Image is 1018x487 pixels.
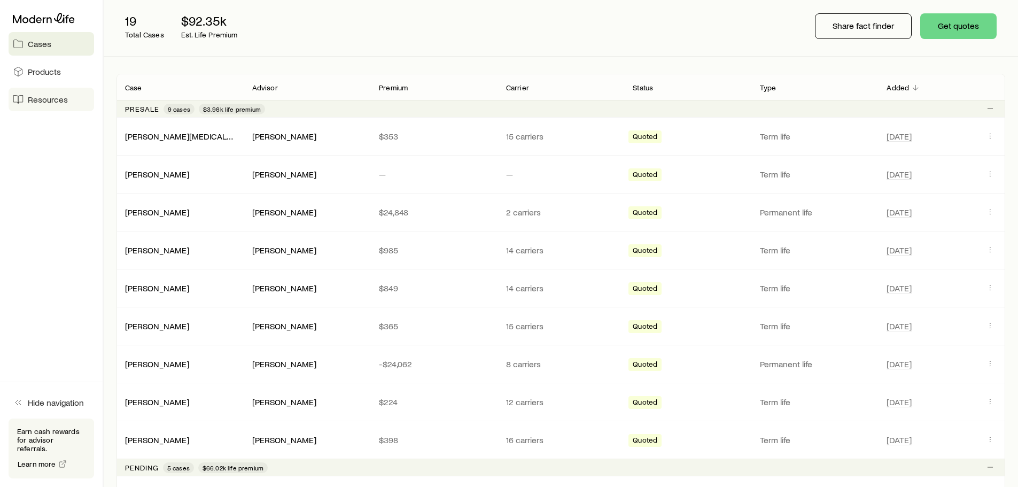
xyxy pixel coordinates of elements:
[760,397,870,407] p: Term life
[28,38,51,49] span: Cases
[887,435,912,445] span: [DATE]
[887,131,912,142] span: [DATE]
[379,397,489,407] p: $224
[760,321,870,331] p: Term life
[887,207,912,218] span: [DATE]
[379,131,489,142] p: $353
[9,60,94,83] a: Products
[125,321,189,332] div: [PERSON_NAME]
[379,169,489,180] p: —
[379,321,489,331] p: $365
[633,132,657,143] span: Quoted
[125,463,159,472] p: Pending
[506,435,616,445] p: 16 carriers
[252,435,316,446] div: [PERSON_NAME]
[181,30,238,39] p: Est. Life Premium
[920,13,997,39] button: Get quotes
[887,283,912,293] span: [DATE]
[506,169,616,180] p: —
[125,245,189,255] a: [PERSON_NAME]
[506,245,616,256] p: 14 carriers
[125,359,189,369] a: [PERSON_NAME]
[9,88,94,111] a: Resources
[125,30,164,39] p: Total Cases
[168,105,190,113] span: 9 cases
[760,169,870,180] p: Term life
[167,463,190,472] span: 5 cases
[125,207,189,218] div: [PERSON_NAME]
[125,435,189,445] a: [PERSON_NAME]
[18,460,56,468] span: Learn more
[633,83,653,92] p: Status
[125,245,189,256] div: [PERSON_NAME]
[9,391,94,414] button: Hide navigation
[252,359,316,370] div: [PERSON_NAME]
[760,359,870,369] p: Permanent life
[125,207,189,217] a: [PERSON_NAME]
[760,435,870,445] p: Term life
[125,131,235,142] div: [PERSON_NAME][MEDICAL_DATA]
[125,83,142,92] p: Case
[760,83,776,92] p: Type
[633,398,657,409] span: Quoted
[252,245,316,256] div: [PERSON_NAME]
[125,397,189,407] a: [PERSON_NAME]
[633,208,657,219] span: Quoted
[125,169,189,179] a: [PERSON_NAME]
[506,131,616,142] p: 15 carriers
[28,94,68,105] span: Resources
[379,207,489,218] p: $24,848
[203,463,263,472] span: $66.02k life premium
[633,246,657,257] span: Quoted
[252,83,278,92] p: Advisor
[252,131,316,142] div: [PERSON_NAME]
[379,435,489,445] p: $398
[203,105,261,113] span: $3.96k life premium
[125,283,189,294] div: [PERSON_NAME]
[379,245,489,256] p: $985
[181,13,238,28] p: $92.35k
[887,169,912,180] span: [DATE]
[633,360,657,371] span: Quoted
[506,321,616,331] p: 15 carriers
[252,169,316,180] div: [PERSON_NAME]
[125,359,189,370] div: [PERSON_NAME]
[887,245,912,256] span: [DATE]
[760,207,870,218] p: Permanent life
[760,245,870,256] p: Term life
[833,20,894,31] p: Share fact finder
[125,397,189,408] div: [PERSON_NAME]
[506,207,616,218] p: 2 carriers
[633,322,657,333] span: Quoted
[887,359,912,369] span: [DATE]
[28,66,61,77] span: Products
[125,131,253,141] a: [PERSON_NAME][MEDICAL_DATA]
[633,436,657,447] span: Quoted
[28,397,84,408] span: Hide navigation
[9,419,94,478] div: Earn cash rewards for advisor referrals.Learn more
[379,83,408,92] p: Premium
[9,32,94,56] a: Cases
[379,359,489,369] p: -$24,062
[760,283,870,293] p: Term life
[17,427,86,453] p: Earn cash rewards for advisor referrals.
[506,83,529,92] p: Carrier
[887,397,912,407] span: [DATE]
[252,321,316,332] div: [PERSON_NAME]
[252,283,316,294] div: [PERSON_NAME]
[379,283,489,293] p: $849
[125,283,189,293] a: [PERSON_NAME]
[252,397,316,408] div: [PERSON_NAME]
[252,207,316,218] div: [PERSON_NAME]
[125,105,159,113] p: Presale
[125,321,189,331] a: [PERSON_NAME]
[125,13,164,28] p: 19
[125,435,189,446] div: [PERSON_NAME]
[506,397,616,407] p: 12 carriers
[506,283,616,293] p: 14 carriers
[815,13,912,39] button: Share fact finder
[633,284,657,295] span: Quoted
[633,170,657,181] span: Quoted
[887,83,909,92] p: Added
[760,131,870,142] p: Term life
